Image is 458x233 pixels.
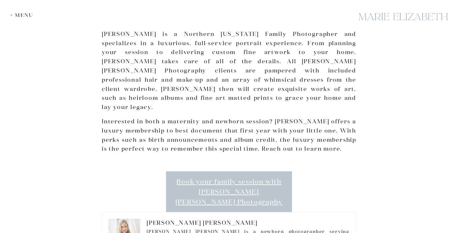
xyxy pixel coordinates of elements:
p: [PERSON_NAME] is a Northern [US_STATE] Family Photographer and specializes in a luxurious, full-s... [102,30,356,112]
div: + Menu [10,12,37,18]
a: [PERSON_NAME] [PERSON_NAME] [147,219,258,226]
a: Book your family session with [PERSON_NAME] [PERSON_NAME] Photography [166,171,292,212]
p: Interested in both a maternity and newborn session? [PERSON_NAME] offers a luxury membership to b... [102,117,356,154]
